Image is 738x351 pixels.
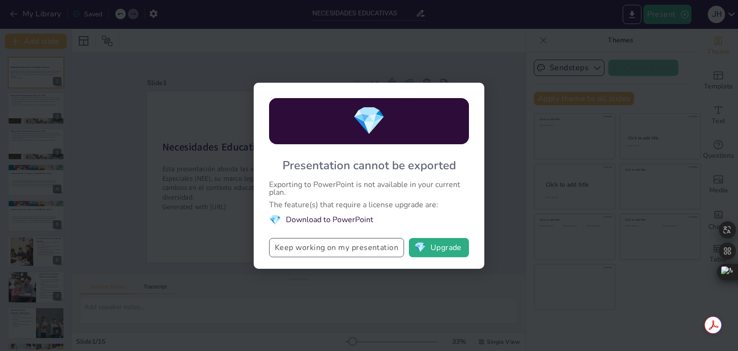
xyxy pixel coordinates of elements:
span: diamond [352,102,386,139]
span: diamond [414,243,426,252]
button: Keep working on my presentation [269,238,404,257]
div: The feature(s) that require a license upgrade are: [269,201,469,209]
div: Exporting to PowerPoint is not available in your current plan. [269,181,469,196]
li: Download to PowerPoint [269,213,469,226]
button: diamondUpgrade [409,238,469,257]
div: Presentation cannot be exported [283,158,456,173]
span: diamond [269,213,281,226]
